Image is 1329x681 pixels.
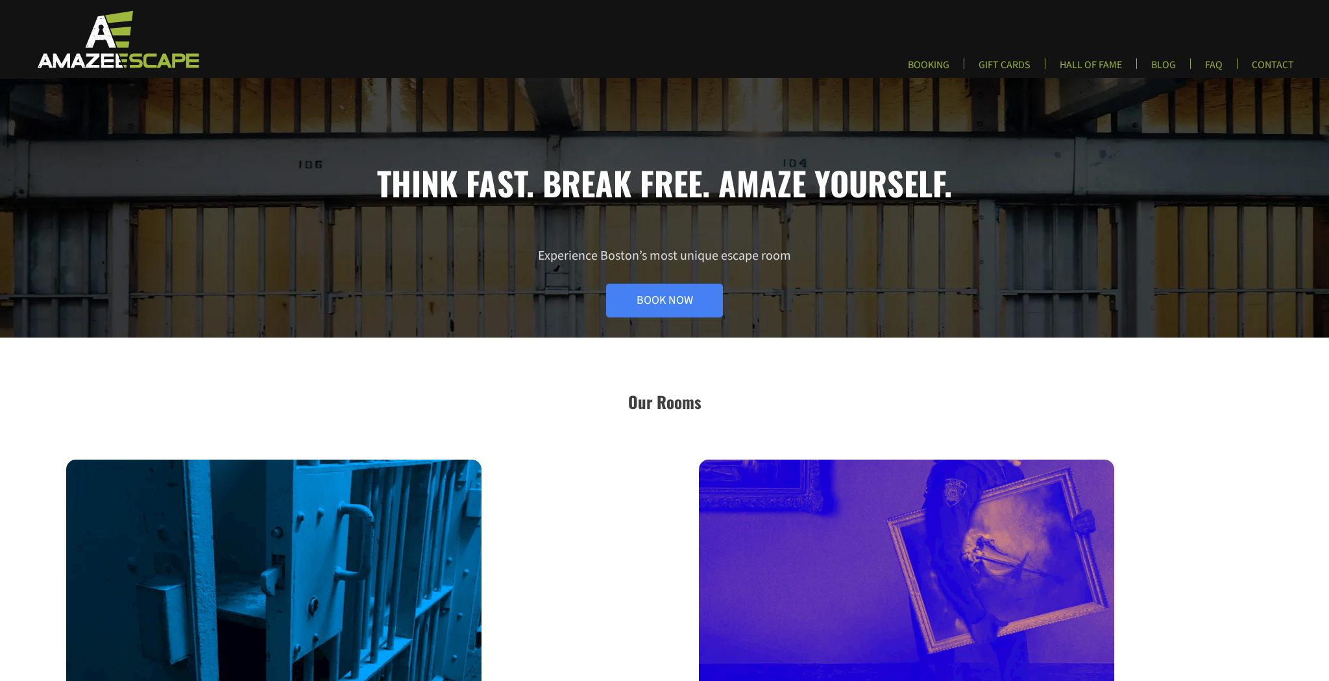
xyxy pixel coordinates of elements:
[66,247,1262,317] p: Experience Boston’s most unique escape room
[66,163,1262,202] h1: Think fast. Break free. Amaze yourself.
[1049,58,1132,80] a: HALL OF FAME
[606,284,723,317] a: Book Now
[1141,58,1186,80] a: BLOG
[968,58,1041,80] a: GIFT CARDS
[897,58,960,80] a: BOOKING
[21,9,213,69] img: Escape Room Game in Boston Area
[1195,58,1233,80] a: FAQ
[1241,58,1304,80] a: CONTACT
